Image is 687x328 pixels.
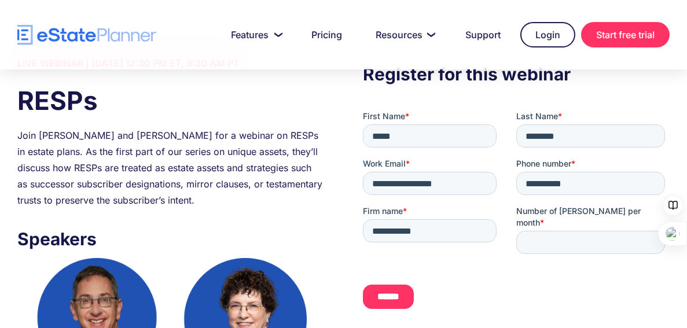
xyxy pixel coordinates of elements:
a: Pricing [297,23,356,46]
a: home [17,25,156,45]
a: Login [520,22,575,47]
a: Start free trial [581,22,670,47]
h3: Register for this webinar [363,61,670,87]
a: Resources [362,23,446,46]
a: Support [451,23,515,46]
h3: Speakers [17,226,324,252]
div: Join [PERSON_NAME] and [PERSON_NAME] for a webinar on RESPs in estate plans. As the first part of... [17,127,324,208]
a: Features [217,23,292,46]
h1: RESPs [17,83,324,119]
